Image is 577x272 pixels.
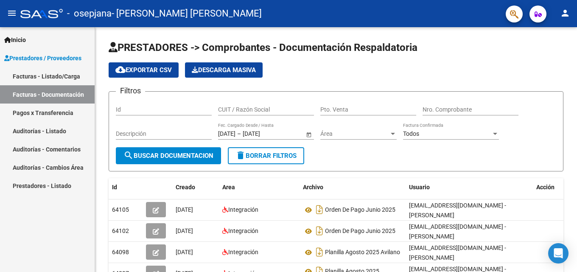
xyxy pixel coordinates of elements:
button: Buscar Documentacion [116,147,221,164]
datatable-header-cell: Archivo [300,178,406,196]
span: Integración [228,249,258,255]
span: Todos [403,130,419,137]
span: Inicio [4,35,26,45]
datatable-header-cell: Acción [533,178,575,196]
span: Área [320,130,389,137]
span: [EMAIL_ADDRESS][DOMAIN_NAME] - [PERSON_NAME] [409,244,506,261]
span: [EMAIL_ADDRESS][DOMAIN_NAME] - [PERSON_NAME] [409,223,506,240]
span: Usuario [409,184,430,191]
span: Orden De Pago Junio 2025 [325,207,395,213]
span: Prestadores / Proveedores [4,53,81,63]
span: 64105 [112,206,129,213]
span: Buscar Documentacion [123,152,213,160]
span: Creado [176,184,195,191]
datatable-header-cell: Creado [172,178,219,196]
span: Borrar Filtros [235,152,297,160]
button: Open calendar [304,130,313,139]
span: Archivo [303,184,323,191]
span: PRESTADORES -> Comprobantes - Documentación Respaldatoria [109,42,417,53]
div: Open Intercom Messenger [548,243,569,264]
mat-icon: cloud_download [115,64,126,75]
span: [DATE] [176,249,193,255]
button: Borrar Filtros [228,147,304,164]
mat-icon: person [560,8,570,18]
span: Area [222,184,235,191]
datatable-header-cell: Area [219,178,300,196]
h3: Filtros [116,85,145,97]
mat-icon: delete [235,150,246,160]
span: - [PERSON_NAME] [PERSON_NAME] [112,4,262,23]
input: Fecha fin [243,130,284,137]
datatable-header-cell: Usuario [406,178,533,196]
span: Orden De Pago Junio 2025 [325,228,395,235]
app-download-masive: Descarga masiva de comprobantes (adjuntos) [185,62,263,78]
span: Id [112,184,117,191]
span: Integración [228,227,258,234]
span: Descarga Masiva [192,66,256,74]
i: Descargar documento [314,245,325,259]
span: Planilla Agosto 2025 Avilano [325,249,400,256]
span: [EMAIL_ADDRESS][DOMAIN_NAME] - [PERSON_NAME] [409,202,506,219]
datatable-header-cell: Id [109,178,143,196]
button: Descarga Masiva [185,62,263,78]
span: – [237,130,241,137]
span: Acción [536,184,555,191]
span: [DATE] [176,206,193,213]
span: Exportar CSV [115,66,172,74]
span: - osepjana [67,4,112,23]
span: Integración [228,206,258,213]
mat-icon: search [123,150,134,160]
i: Descargar documento [314,224,325,238]
span: [DATE] [176,227,193,234]
input: Fecha inicio [218,130,235,137]
button: Exportar CSV [109,62,179,78]
span: 64102 [112,227,129,234]
span: 64098 [112,249,129,255]
i: Descargar documento [314,203,325,216]
mat-icon: menu [7,8,17,18]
